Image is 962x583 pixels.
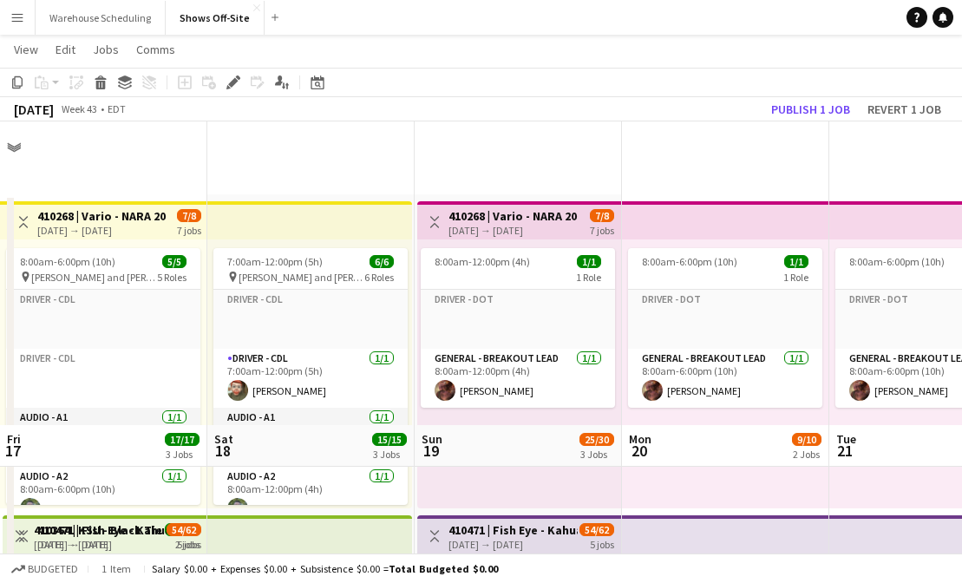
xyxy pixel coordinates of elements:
span: 20 [626,441,651,461]
div: [DATE] → [DATE] [37,538,167,551]
span: Tue [836,431,856,447]
div: 7 jobs [590,222,614,237]
div: 3 Jobs [373,448,406,461]
app-card-role-placeholder: Driver - DOT [421,290,615,349]
div: [DATE] → [DATE] [448,538,578,551]
h3: 410471 | Fish Eye - Kahua Enabling 2025 [448,522,578,538]
div: 5 jobs [590,536,614,551]
app-card-role: Audio - A21/18:00am-12:00pm (4h)[PERSON_NAME] [213,467,408,526]
span: 8:00am-6:00pm (10h) [20,255,115,268]
span: Fri [7,431,21,447]
a: Comms [129,38,182,61]
span: [PERSON_NAME] and [PERSON_NAME] Convocation Center [31,271,157,284]
a: Edit [49,38,82,61]
span: 5 Roles [157,271,187,284]
span: View [14,42,38,57]
span: Sat [214,431,233,447]
span: 7/8 [177,209,201,222]
button: Publish 1 job [764,98,857,121]
span: 21 [834,441,856,461]
h3: 410268 | Vario - NARA 2025 [448,208,578,224]
span: 17 [4,441,21,461]
button: Shows Off-Site [166,1,265,35]
div: 2 Jobs [793,448,821,461]
span: Comms [136,42,175,57]
app-card-role: Audio - A11/18:00am-6:00pm (10h)[PERSON_NAME] [6,408,200,467]
span: Week 43 [57,102,101,115]
app-card-role-placeholder: Driver - CDL [213,290,408,349]
app-job-card: 7:00am-12:00pm (5h)6/6 [PERSON_NAME] and [PERSON_NAME] Convocation Center6 RolesDriver - CDLDrive... [213,248,408,505]
span: 1/1 [577,255,601,268]
span: Mon [629,431,651,447]
span: 19 [419,441,442,461]
button: Warehouse Scheduling [36,1,166,35]
div: Salary $0.00 + Expenses $0.00 + Subsistence $0.00 = [152,562,498,575]
app-job-card: 8:00am-12:00pm (4h)1/11 RoleDriver - DOTGeneral - Breakout Lead1/18:00am-12:00pm (4h)[PERSON_NAME] [421,248,615,408]
span: Budgeted [28,563,78,575]
span: Sun [422,431,442,447]
span: 25/30 [579,433,614,446]
h3: 410268 | Vario - NARA 2025 [37,208,167,224]
app-card-role: General - Breakout Lead1/18:00am-12:00pm (4h)[PERSON_NAME] [421,349,615,408]
app-card-role: Audio - A21/18:00am-6:00pm (10h)[PERSON_NAME] [6,467,200,526]
span: 54/62 [167,523,201,536]
span: 1/1 [784,255,808,268]
div: 3 Jobs [580,448,613,461]
span: 15/15 [372,433,407,446]
span: [PERSON_NAME] and [PERSON_NAME] Convocation Center [239,271,364,284]
app-job-card: 8:00am-6:00pm (10h)5/5 [PERSON_NAME] and [PERSON_NAME] Convocation Center5 RolesDriver - CDLDrive... [6,248,200,505]
span: 7:00am-12:00pm (5h) [227,255,323,268]
span: 54/62 [579,523,614,536]
app-card-role: General - Breakout Lead1/18:00am-6:00pm (10h)[PERSON_NAME] [628,349,822,408]
a: Jobs [86,38,126,61]
span: 1 item [95,562,137,575]
app-card-role: Audio - A11/18:00am-12:00pm (4h)[PERSON_NAME] [213,408,408,467]
button: Revert 1 job [861,98,948,121]
span: 7/8 [590,209,614,222]
div: [DATE] → [DATE] [37,224,167,237]
div: [DATE] → [DATE] [448,224,578,237]
span: 8:00am-12:00pm (4h) [435,255,530,268]
span: 18 [212,441,233,461]
div: 7 jobs [177,222,201,237]
span: Edit [56,42,75,57]
app-card-role-placeholder: Driver - CDL [6,349,200,408]
span: 8:00am-6:00pm (10h) [849,255,945,268]
span: 6/6 [370,255,394,268]
span: Jobs [93,42,119,57]
span: 9/10 [792,433,821,446]
h3: 410471 | Fish Eye - Kahua Enabling 2025 [37,522,167,538]
span: Total Budgeted $0.00 [389,562,498,575]
a: View [7,38,45,61]
span: 1 Role [576,271,601,284]
span: 1 Role [783,271,808,284]
span: 6 Roles [364,271,394,284]
div: 5 jobs [177,536,201,551]
span: 17/17 [165,433,200,446]
app-card-role: Driver - CDL1/17:00am-12:00pm (5h)[PERSON_NAME] [213,349,408,408]
span: 8:00am-6:00pm (10h) [642,255,737,268]
app-card-role-placeholder: Driver - DOT [628,290,822,349]
button: Budgeted [9,560,81,579]
app-job-card: 8:00am-6:00pm (10h)1/11 RoleDriver - DOTGeneral - Breakout Lead1/18:00am-6:00pm (10h)[PERSON_NAME] [628,248,822,408]
app-card-role-placeholder: Driver - CDL [6,290,200,349]
div: [DATE] [14,101,54,118]
span: 5/5 [162,255,187,268]
div: EDT [108,102,126,115]
div: 3 Jobs [166,448,199,461]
